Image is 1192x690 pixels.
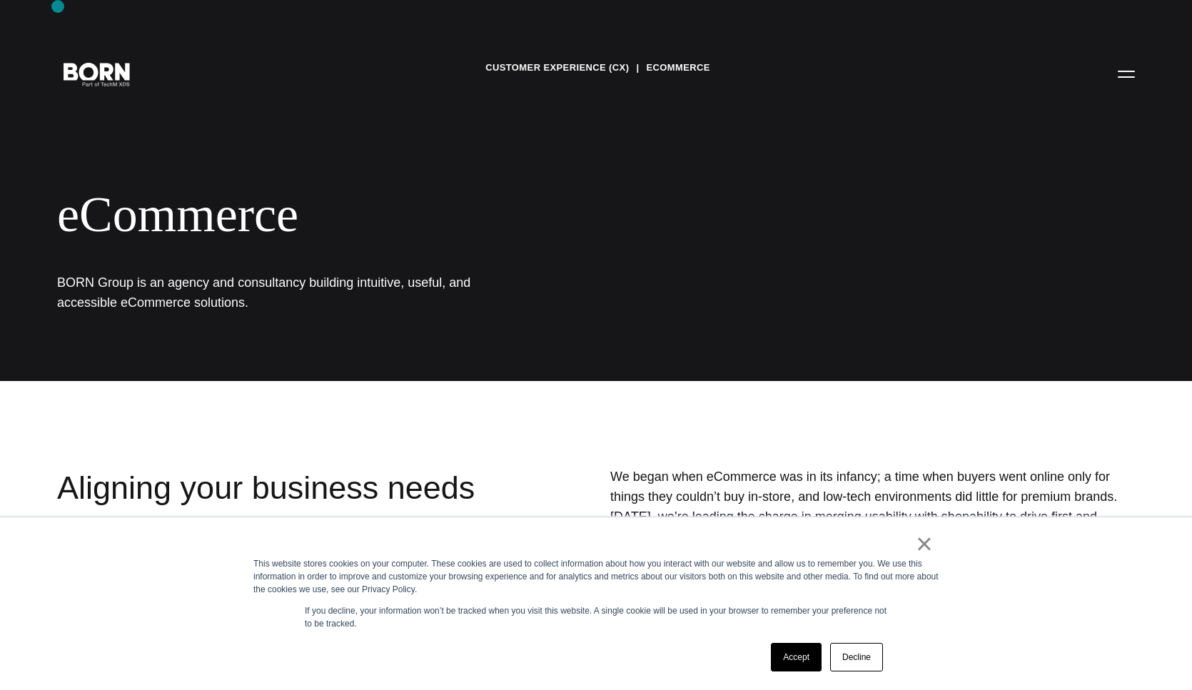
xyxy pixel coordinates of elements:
div: This website stores cookies on your computer. These cookies are used to collect information about... [253,557,939,596]
a: Decline [830,643,883,671]
a: Accept [771,643,822,671]
button: Open [1109,59,1143,88]
div: eCommerce [57,186,871,244]
a: Customer Experience (CX) [485,57,629,78]
p: We began when eCommerce was in its infancy; a time when buyers went online only for things they c... [610,467,1135,547]
a: × [916,537,933,550]
a: eCommerce [646,57,709,78]
p: If you decline, your information won’t be tracked when you visit this website. A single cookie wi... [305,604,887,630]
div: Aligning your business needs to the best eCommerce platform. [57,467,490,686]
h1: BORN Group is an agency and consultancy building intuitive, useful, and accessible eCommerce solu... [57,273,485,313]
